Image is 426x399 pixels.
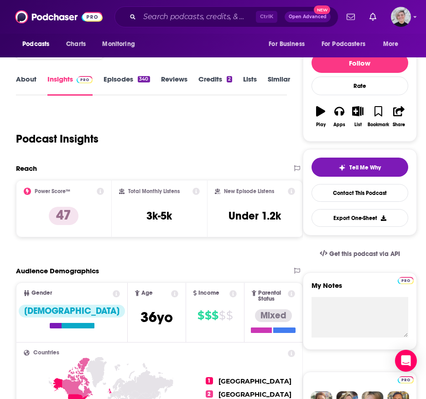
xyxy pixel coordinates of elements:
[16,266,99,275] h2: Audience Demographics
[312,281,408,297] label: My Notes
[31,290,52,296] span: Gender
[198,75,232,96] a: Credits2
[333,122,345,128] div: Apps
[391,7,411,27] img: User Profile
[395,350,417,372] div: Open Intercom Messenger
[104,75,150,96] a: Episodes340
[398,276,414,284] a: Pro website
[312,243,407,265] a: Get this podcast via API
[367,100,390,133] button: Bookmark
[330,100,348,133] button: Apps
[49,207,78,225] p: 47
[289,15,327,19] span: Open Advanced
[77,76,93,83] img: Podchaser Pro
[138,76,150,82] div: 340
[140,308,173,326] span: 36 yo
[229,209,281,223] h3: Under 1.2k
[16,36,61,53] button: open menu
[218,390,291,399] span: [GEOGRAPHIC_DATA]
[35,188,70,194] h2: Power Score™
[212,308,218,323] span: $
[354,122,362,128] div: List
[218,377,291,385] span: [GEOGRAPHIC_DATA]
[114,6,338,27] div: Search podcasts, credits, & more...
[366,9,380,25] a: Show notifications dropdown
[16,132,99,146] h1: Podcast Insights
[258,290,286,302] span: Parental Status
[140,10,256,24] input: Search podcasts, credits, & more...
[15,8,103,26] img: Podchaser - Follow, Share and Rate Podcasts
[312,184,408,202] a: Contact This Podcast
[312,100,330,133] button: Play
[262,36,316,53] button: open menu
[22,38,49,51] span: Podcasts
[255,309,292,322] div: Mixed
[343,9,358,25] a: Show notifications dropdown
[391,7,411,27] button: Show profile menu
[256,11,277,23] span: Ctrl K
[102,38,135,51] span: Monitoring
[146,209,172,223] h3: 3k-5k
[312,209,408,227] button: Export One-Sheet
[33,350,59,356] span: Countries
[383,38,399,51] span: More
[96,36,146,53] button: open menu
[377,36,410,53] button: open menu
[349,164,381,171] span: Tell Me Why
[316,36,379,53] button: open menu
[226,308,233,323] span: $
[227,76,232,82] div: 2
[398,277,414,284] img: Podchaser Pro
[268,75,290,96] a: Similar
[224,188,274,194] h2: New Episode Listens
[398,376,414,384] img: Podchaser Pro
[206,390,213,398] span: 2
[390,100,408,133] button: Share
[312,77,408,95] div: Rate
[19,305,125,317] div: [DEMOGRAPHIC_DATA]
[316,122,326,128] div: Play
[314,5,330,14] span: New
[198,290,219,296] span: Income
[16,75,36,96] a: About
[285,11,331,22] button: Open AdvancedNew
[391,7,411,27] span: Logged in as koernerj2
[60,36,91,53] a: Charts
[219,308,225,323] span: $
[141,290,153,296] span: Age
[243,75,257,96] a: Lists
[338,164,346,171] img: tell me why sparkle
[269,38,305,51] span: For Business
[47,75,93,96] a: InsightsPodchaser Pro
[312,53,408,73] button: Follow
[398,375,414,384] a: Pro website
[16,164,37,173] h2: Reach
[348,100,367,133] button: List
[368,122,389,128] div: Bookmark
[393,122,405,128] div: Share
[128,188,180,194] h2: Total Monthly Listens
[329,250,400,258] span: Get this podcast via API
[206,377,213,384] span: 1
[205,308,211,323] span: $
[322,38,365,51] span: For Podcasters
[66,38,86,51] span: Charts
[197,308,204,323] span: $
[312,158,408,177] button: tell me why sparkleTell Me Why
[161,75,187,96] a: Reviews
